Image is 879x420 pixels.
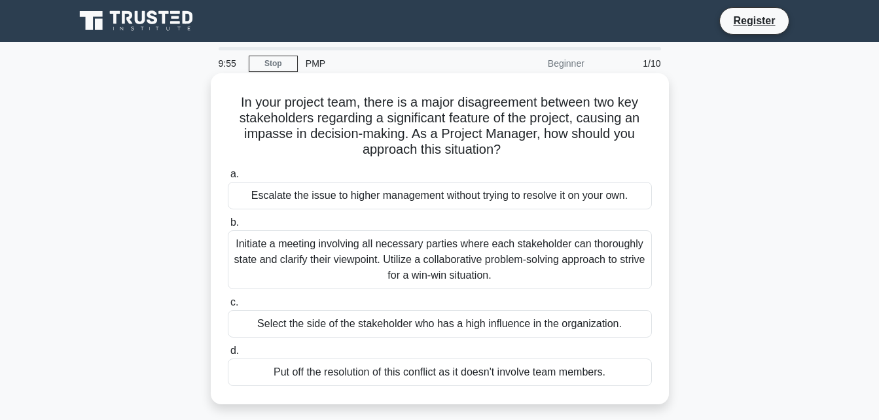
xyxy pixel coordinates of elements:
[230,345,239,356] span: d.
[249,56,298,72] a: Stop
[230,296,238,307] span: c.
[592,50,669,77] div: 1/10
[228,182,652,209] div: Escalate the issue to higher management without trying to resolve it on your own.
[228,310,652,338] div: Select the side of the stakeholder who has a high influence in the organization.
[211,50,249,77] div: 9:55
[298,50,478,77] div: PMP
[478,50,592,77] div: Beginner
[228,359,652,386] div: Put off the resolution of this conflict as it doesn't involve team members.
[725,12,783,29] a: Register
[226,94,653,158] h5: In your project team, there is a major disagreement between two key stakeholders regarding a sign...
[230,217,239,228] span: b.
[228,230,652,289] div: Initiate a meeting involving all necessary parties where each stakeholder can thoroughly state an...
[230,168,239,179] span: a.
